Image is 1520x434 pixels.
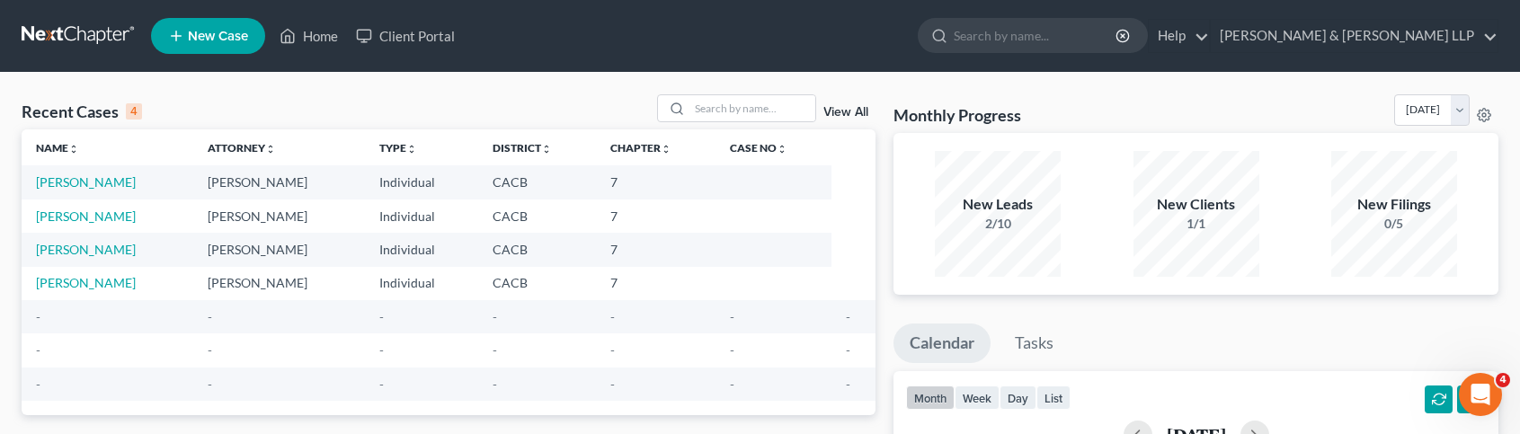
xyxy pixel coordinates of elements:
button: week [955,385,1000,410]
td: Individual [365,165,478,199]
td: CACB [478,199,596,233]
span: - [493,309,497,324]
td: 7 [596,165,716,199]
a: [PERSON_NAME] [36,174,136,190]
span: - [208,342,212,358]
i: unfold_more [661,144,671,155]
a: Districtunfold_more [493,141,552,155]
div: 2/10 [935,215,1061,233]
td: [PERSON_NAME] [193,267,365,300]
span: New Case [188,30,248,43]
button: list [1036,385,1071,410]
a: Chapterunfold_more [610,141,671,155]
a: [PERSON_NAME] [36,275,136,290]
div: New Filings [1331,194,1457,215]
div: 0/5 [1331,215,1457,233]
span: - [846,376,850,392]
span: - [208,376,212,392]
span: - [493,376,497,392]
span: - [36,309,40,324]
td: CACB [478,233,596,266]
a: Client Portal [347,20,464,52]
a: Home [271,20,347,52]
iframe: Intercom live chat [1459,373,1502,416]
span: - [610,309,615,324]
td: 7 [596,267,716,300]
span: 4 [1496,373,1510,387]
td: [PERSON_NAME] [193,165,365,199]
td: 7 [596,233,716,266]
span: - [493,342,497,358]
i: unfold_more [406,144,417,155]
td: 7 [596,199,716,233]
span: - [846,309,850,324]
div: Recent Cases [22,101,142,122]
a: Typeunfold_more [379,141,417,155]
a: Attorneyunfold_more [208,141,276,155]
i: unfold_more [68,144,79,155]
div: New Leads [935,194,1061,215]
input: Search by name... [689,95,815,121]
div: 4 [126,103,142,120]
span: - [730,376,734,392]
a: Case Nounfold_more [730,141,787,155]
td: Individual [365,267,478,300]
td: [PERSON_NAME] [193,199,365,233]
a: Nameunfold_more [36,141,79,155]
i: unfold_more [265,144,276,155]
span: - [36,342,40,358]
a: [PERSON_NAME] [36,242,136,257]
td: [PERSON_NAME] [193,233,365,266]
button: month [906,385,955,410]
span: - [846,342,850,358]
span: - [208,309,212,324]
span: - [610,342,615,358]
span: - [379,376,384,392]
span: - [730,342,734,358]
a: Help [1149,20,1209,52]
span: - [379,309,384,324]
a: [PERSON_NAME] & [PERSON_NAME] LLP [1211,20,1498,52]
h3: Monthly Progress [893,104,1021,126]
i: unfold_more [541,144,552,155]
td: CACB [478,267,596,300]
a: View All [823,106,868,119]
span: - [36,376,40,392]
i: unfold_more [777,144,787,155]
div: 1/1 [1133,215,1259,233]
td: Individual [365,233,478,266]
input: Search by name... [954,19,1118,52]
button: day [1000,385,1036,410]
span: - [379,342,384,358]
div: New Clients [1133,194,1259,215]
span: - [610,376,615,392]
a: Calendar [893,323,991,363]
td: Individual [365,199,478,233]
td: CACB [478,165,596,199]
a: Tasks [999,323,1070,363]
span: - [730,309,734,324]
a: [PERSON_NAME] [36,208,136,224]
